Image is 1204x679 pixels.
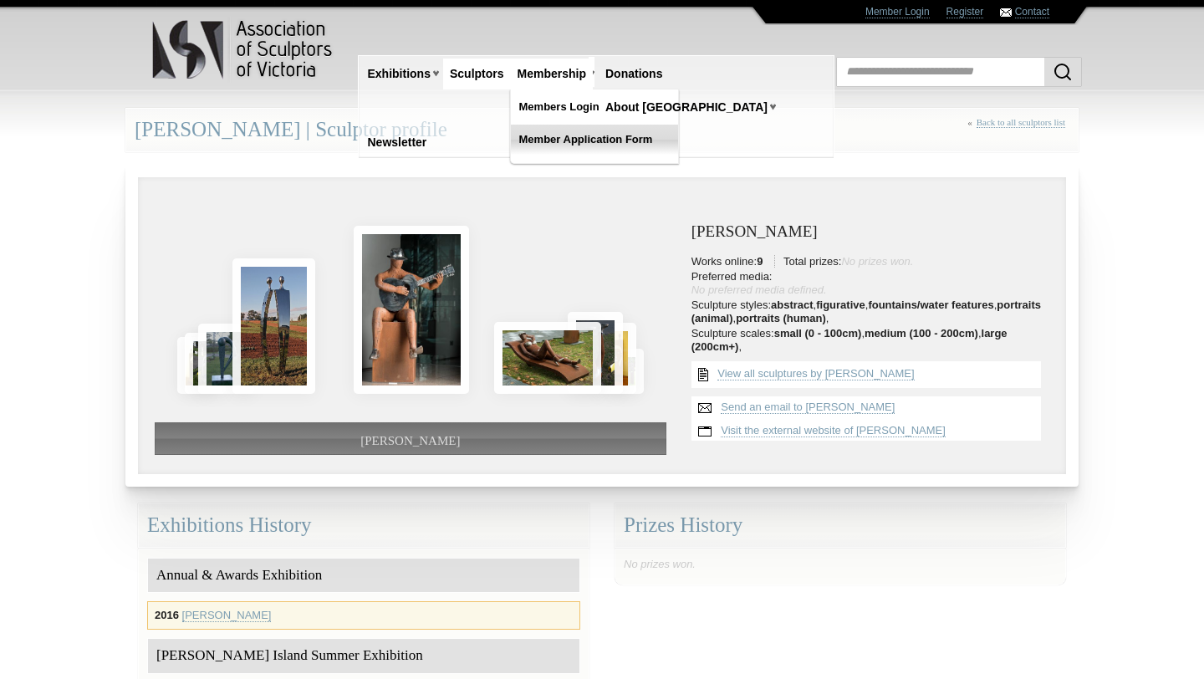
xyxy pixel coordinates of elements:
[691,270,1049,297] li: Preferred media:
[182,609,272,622] a: [PERSON_NAME]
[155,609,179,621] strong: 2016
[865,6,930,18] a: Member Login
[125,108,1079,152] div: [PERSON_NAME] | Sculptor profile
[691,327,1008,353] strong: large (200cm+)
[967,117,1069,146] div: «
[148,639,579,673] div: [PERSON_NAME] Island Summer Exhibition
[511,59,593,89] a: Membership
[615,503,1066,548] div: Prizes History
[148,559,579,593] div: Annual & Awards Exhibition
[774,327,862,339] strong: small (0 - 100cm)
[599,92,774,123] a: About [GEOGRAPHIC_DATA]
[360,434,460,447] span: [PERSON_NAME]
[691,299,1041,324] strong: portraits (animal)
[361,127,434,158] a: Newsletter
[177,337,210,394] img: Fusion
[691,299,1049,325] li: Sculpture styles: , , , , ,
[946,6,984,18] a: Register
[1053,62,1073,82] img: Search
[865,327,978,339] strong: medium (100 - 200cm)
[1015,6,1049,18] a: Contact
[691,223,1049,241] h3: [PERSON_NAME]
[977,117,1065,128] a: Back to all sculptors list
[691,283,1049,297] div: No preferred media defined.
[868,299,993,311] strong: fountains/water features
[717,367,914,380] a: View all sculptures by [PERSON_NAME]
[494,322,602,394] img: Off the Face of It
[721,424,946,437] a: Visit the external website of [PERSON_NAME]
[841,255,913,268] span: No prizes won.
[361,59,437,89] a: Exhibitions
[736,312,826,324] strong: portraits (human)
[721,401,895,414] a: Send an email to [PERSON_NAME]
[691,255,1049,268] li: Works online: Total prizes:
[198,324,253,394] img: And Dive
[757,255,763,268] strong: 9
[232,258,314,394] img: Eve & Adam
[691,420,718,443] img: Visit website
[443,59,511,89] a: Sculptors
[354,226,469,394] img: Johnny B. Goode
[511,92,678,122] a: Members Login
[691,327,1049,354] li: Sculpture scales: , , ,
[816,299,865,311] strong: figurative
[691,361,715,388] img: View all {sculptor_name} sculptures list
[138,503,589,548] div: Exhibitions History
[691,396,718,420] img: Send an email to Nicole Allen
[185,333,226,394] img: And Stretch
[151,17,335,83] img: logo.png
[624,558,696,570] span: No prizes won.
[771,299,814,311] strong: abstract
[568,312,623,394] img: In Too Deep
[511,125,678,155] a: Member Application Form
[1000,8,1012,17] img: Contact ASV
[599,59,669,89] a: Donations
